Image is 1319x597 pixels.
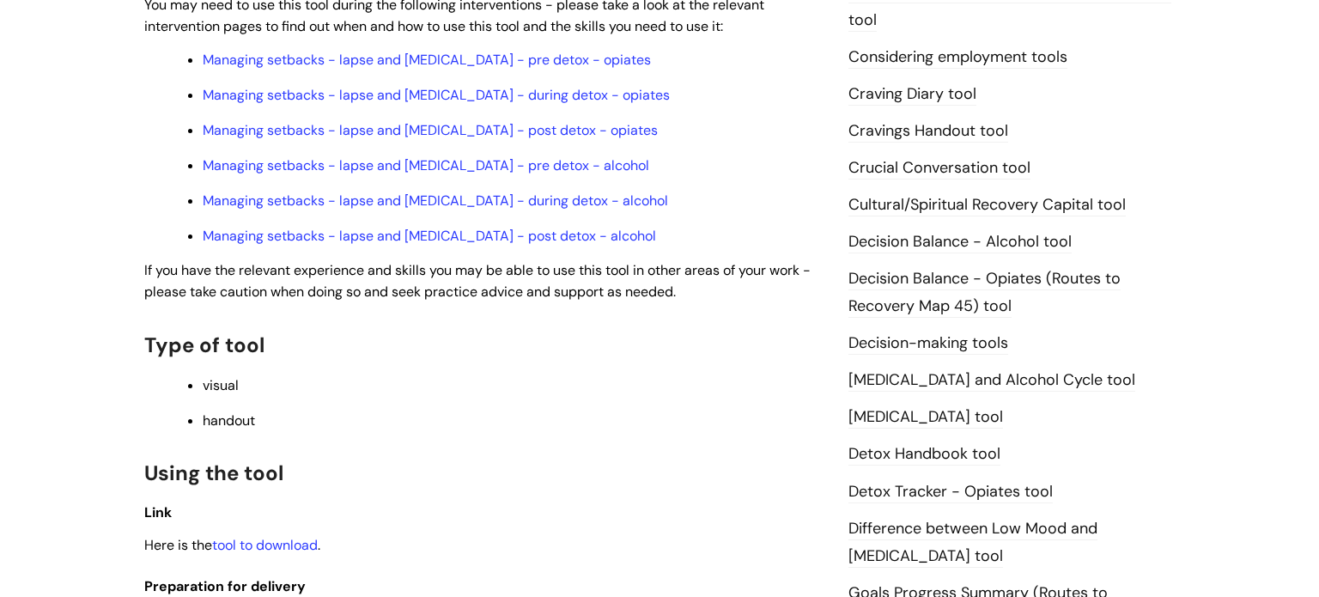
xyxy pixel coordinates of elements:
[848,157,1030,180] a: Crucial Conversation tool
[203,192,668,210] a: Managing setbacks - lapse and [MEDICAL_DATA] - during detox - alcohol
[848,443,1000,466] a: Detox Handbook tool
[144,577,306,595] span: Preparation for delivery
[848,481,1053,503] a: Detox Tracker - Opiates tool
[212,536,318,554] a: tool to download
[203,51,651,69] a: Managing setbacks - lapse and [MEDICAL_DATA] - pre detox - opiates
[848,369,1135,392] a: [MEDICAL_DATA] and Alcohol Cycle tool
[203,121,658,139] a: Managing setbacks - lapse and [MEDICAL_DATA] - post detox - opiates
[144,460,283,486] span: Using the tool
[848,46,1067,69] a: Considering employment tools
[848,194,1126,216] a: Cultural/Spiritual Recovery Capital tool
[848,120,1008,143] a: Cravings Handout tool
[848,83,976,106] a: Craving Diary tool
[144,261,811,301] span: If you have the relevant experience and skills you may be able to use this tool in other areas of...
[203,156,649,174] a: Managing setbacks - lapse and [MEDICAL_DATA] - pre detox - alcohol
[848,406,1003,429] a: [MEDICAL_DATA] tool
[848,268,1121,318] a: Decision Balance - Opiates (Routes to Recovery Map 45) tool
[144,332,264,358] span: Type of tool
[848,332,1008,355] a: Decision-making tools
[203,411,255,429] span: handout
[203,86,670,104] a: Managing setbacks - lapse and [MEDICAL_DATA] - during detox - opiates
[203,376,239,394] span: visual
[848,518,1097,568] a: Difference between Low Mood and [MEDICAL_DATA] tool
[144,503,172,521] span: Link
[144,536,320,554] span: Here is the .
[848,231,1072,253] a: Decision Balance - Alcohol tool
[203,227,656,245] a: Managing setbacks - lapse and [MEDICAL_DATA] - post detox - alcohol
